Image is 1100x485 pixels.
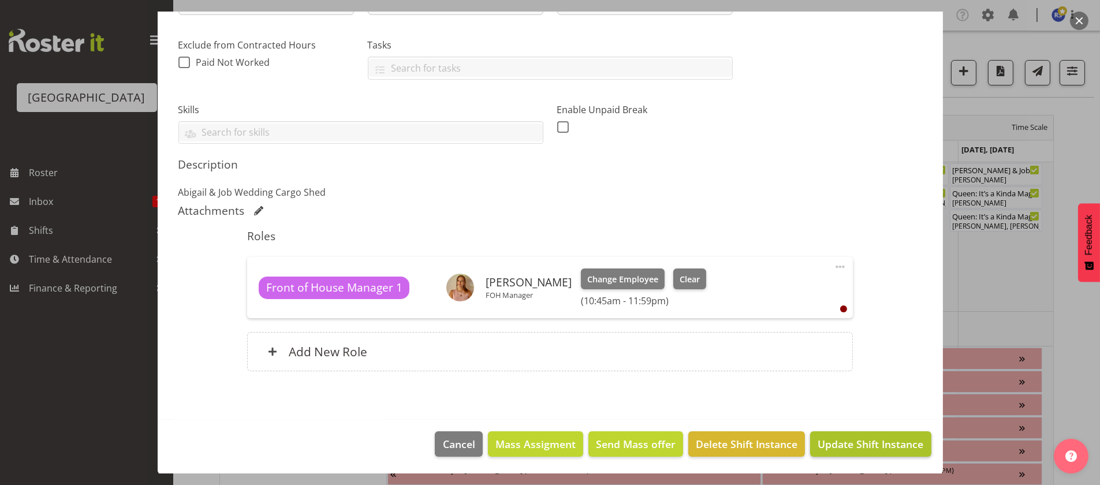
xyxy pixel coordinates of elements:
input: Search for skills [179,124,543,141]
h6: Add New Role [289,344,367,359]
label: Enable Unpaid Break [557,103,733,117]
p: Abigail & Job Wedding Cargo Shed [178,185,922,199]
h6: [PERSON_NAME] [486,276,572,289]
button: Send Mass offer [588,431,683,457]
span: Clear [680,273,700,286]
button: Feedback - Show survey [1078,203,1100,282]
span: Mass Assigment [495,436,576,452]
span: Feedback [1084,215,1094,255]
p: FOH Manager [486,290,572,300]
label: Exclude from Contracted Hours [178,38,354,52]
label: Tasks [368,38,733,52]
img: robin-hendriksb495c7a755c18146707cbd5c66f5c346.png [446,274,474,301]
h5: Attachments [178,204,245,218]
img: help-xxl-2.png [1065,450,1077,462]
button: Cancel [435,431,482,457]
button: Change Employee [581,268,665,289]
span: Update Shift Instance [818,436,923,452]
span: Change Employee [587,273,658,286]
input: Search for tasks [368,59,732,77]
button: Delete Shift Instance [688,431,805,457]
span: Front of House Manager 1 [266,279,402,296]
div: User is clocked out [840,305,847,312]
h6: (10:45am - 11:59pm) [581,295,706,307]
button: Mass Assigment [488,431,583,457]
button: Clear [673,268,706,289]
h5: Description [178,158,922,171]
span: Delete Shift Instance [696,436,797,452]
button: Update Shift Instance [810,431,931,457]
span: Send Mass offer [596,436,676,452]
span: Cancel [443,436,475,452]
label: Skills [178,103,543,117]
h5: Roles [247,229,853,243]
span: Paid Not Worked [196,56,270,69]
